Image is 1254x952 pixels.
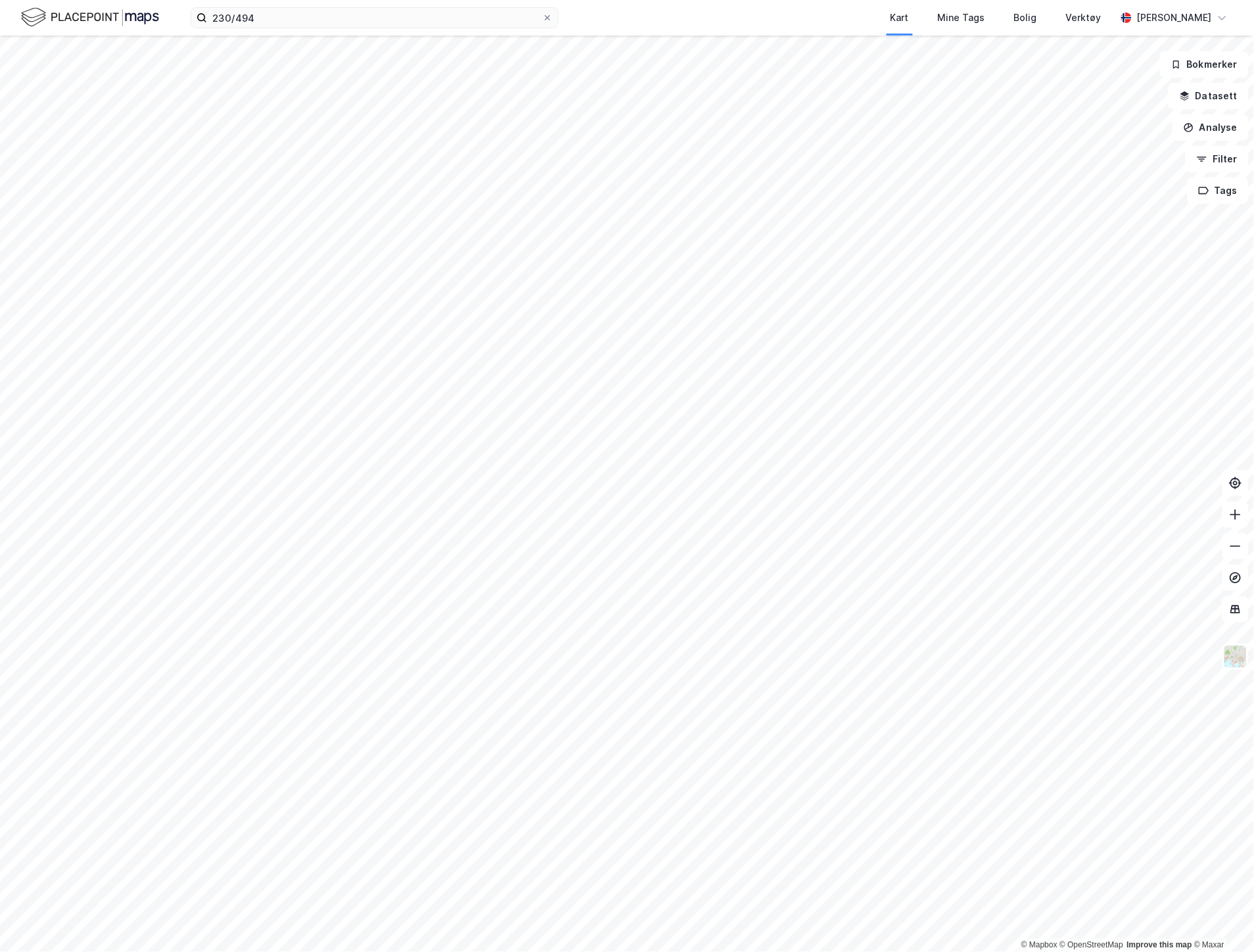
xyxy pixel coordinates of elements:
[938,10,985,26] div: Mine Tags
[1186,146,1249,172] button: Filter
[1188,178,1249,204] button: Tags
[1188,889,1254,952] iframe: Chat Widget
[1223,644,1248,669] img: Z
[21,6,159,29] img: logo.f888ab2527a4732fd821a326f86c7f29.svg
[1060,941,1124,950] a: OpenStreetMap
[1173,114,1249,141] button: Analyse
[1014,10,1037,26] div: Bolig
[1066,10,1102,26] div: Verktøy
[1169,83,1249,109] button: Datasett
[1021,941,1057,950] a: Mapbox
[1160,51,1249,78] button: Bokmerker
[1188,889,1254,952] div: Kontrollprogram for chat
[1137,10,1212,26] div: [PERSON_NAME]
[1127,941,1192,950] a: Improve this map
[207,8,542,28] input: Søk på adresse, matrikkel, gårdeiere, leietakere eller personer
[891,10,909,26] div: Kart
